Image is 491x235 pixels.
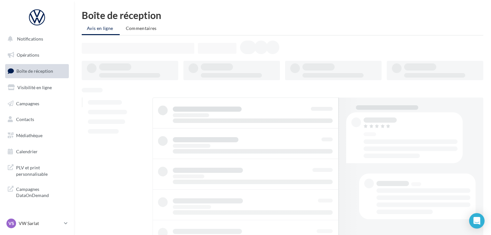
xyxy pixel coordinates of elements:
a: Visibilité en ligne [4,81,70,94]
p: VW Sarlat [19,220,61,227]
span: Visibilité en ligne [17,85,52,90]
span: Notifications [17,36,43,42]
a: Calendrier [4,145,70,158]
span: Opérations [17,52,39,58]
a: Boîte de réception [4,64,70,78]
div: Open Intercom Messenger [469,213,485,229]
button: Notifications [4,32,68,46]
a: Campagnes [4,97,70,110]
span: PLV et print personnalisable [16,163,66,177]
span: Campagnes DataOnDemand [16,185,66,199]
div: Boîte de réception [82,10,483,20]
span: VS [8,220,14,227]
span: Contacts [16,117,34,122]
span: Boîte de réception [16,68,53,74]
span: Médiathèque [16,133,42,138]
a: PLV et print personnalisable [4,161,70,180]
span: Commentaires [126,25,157,31]
span: Calendrier [16,149,38,154]
a: Campagnes DataOnDemand [4,182,70,201]
a: Médiathèque [4,129,70,142]
a: VS VW Sarlat [5,217,69,230]
span: Campagnes [16,100,39,106]
a: Opérations [4,48,70,62]
a: Contacts [4,113,70,126]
